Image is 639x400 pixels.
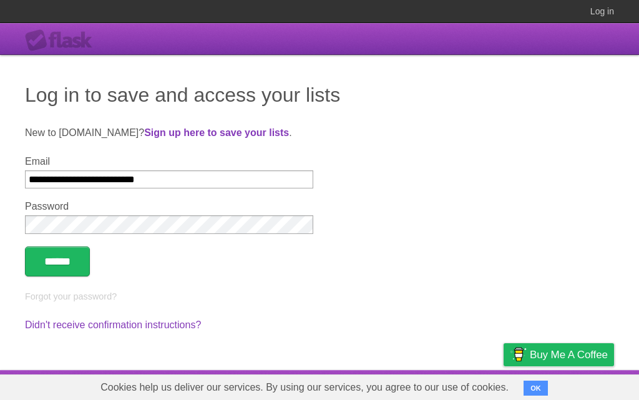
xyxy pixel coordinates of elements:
h1: Log in to save and access your lists [25,80,614,110]
a: Forgot your password? [25,291,117,301]
a: Buy me a coffee [504,343,614,366]
a: Suggest a feature [535,373,614,397]
a: Developers [379,373,429,397]
a: Privacy [487,373,520,397]
p: New to [DOMAIN_NAME]? . [25,125,614,140]
a: Terms [445,373,472,397]
button: OK [524,381,548,396]
img: Buy me a coffee [510,344,527,365]
label: Password [25,201,313,212]
div: Flask [25,29,100,52]
a: Sign up here to save your lists [144,127,289,138]
label: Email [25,156,313,167]
span: Cookies help us deliver our services. By using our services, you agree to our use of cookies. [88,375,521,400]
a: About [338,373,364,397]
span: Buy me a coffee [530,344,608,366]
a: Didn't receive confirmation instructions? [25,320,201,330]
